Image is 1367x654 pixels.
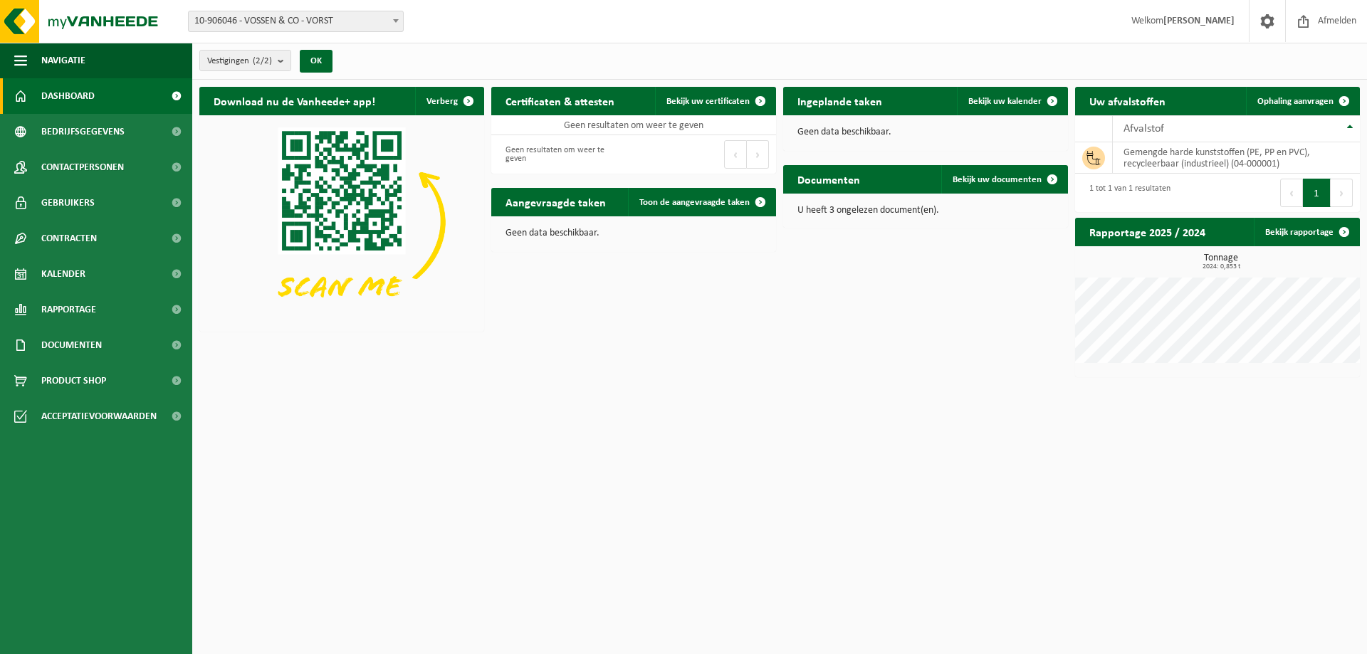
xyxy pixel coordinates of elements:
span: Vestigingen [207,51,272,72]
span: Bedrijfsgegevens [41,114,125,149]
iframe: chat widget [7,623,238,654]
h2: Download nu de Vanheede+ app! [199,87,389,115]
span: Bekijk uw documenten [953,175,1042,184]
span: 10-906046 - VOSSEN & CO - VORST [188,11,404,32]
span: Navigatie [41,43,85,78]
td: Geen resultaten om weer te geven [491,115,776,135]
button: Verberg [415,87,483,115]
span: Afvalstof [1124,123,1164,135]
span: Contracten [41,221,97,256]
span: 10-906046 - VOSSEN & CO - VORST [189,11,403,31]
a: Ophaling aanvragen [1246,87,1358,115]
span: Rapportage [41,292,96,327]
button: Next [747,140,769,169]
td: gemengde harde kunststoffen (PE, PP en PVC), recycleerbaar (industrieel) (04-000001) [1113,142,1360,174]
span: Documenten [41,327,102,363]
button: Vestigingen(2/2) [199,50,291,71]
button: Next [1331,179,1353,207]
span: Acceptatievoorwaarden [41,399,157,434]
img: Download de VHEPlus App [199,115,484,329]
a: Bekijk uw kalender [957,87,1067,115]
button: Previous [724,140,747,169]
h3: Tonnage [1082,253,1360,270]
p: U heeft 3 ongelezen document(en). [797,206,1054,216]
h2: Documenten [783,165,874,193]
button: OK [300,50,332,73]
p: Geen data beschikbaar. [797,127,1054,137]
span: Kalender [41,256,85,292]
h2: Certificaten & attesten [491,87,629,115]
span: Ophaling aanvragen [1257,97,1334,106]
a: Toon de aangevraagde taken [628,188,775,216]
span: Dashboard [41,78,95,114]
span: Bekijk uw kalender [968,97,1042,106]
p: Geen data beschikbaar. [506,228,762,238]
count: (2/2) [253,56,272,65]
h2: Aangevraagde taken [491,188,620,216]
div: 1 tot 1 van 1 resultaten [1082,177,1170,209]
span: Toon de aangevraagde taken [639,198,750,207]
button: 1 [1303,179,1331,207]
span: Product Shop [41,363,106,399]
a: Bekijk uw certificaten [655,87,775,115]
span: Bekijk uw certificaten [666,97,750,106]
h2: Rapportage 2025 / 2024 [1075,218,1220,246]
button: Previous [1280,179,1303,207]
span: Verberg [426,97,458,106]
span: Gebruikers [41,185,95,221]
a: Bekijk rapportage [1254,218,1358,246]
h2: Ingeplande taken [783,87,896,115]
h2: Uw afvalstoffen [1075,87,1180,115]
div: Geen resultaten om weer te geven [498,139,627,170]
strong: [PERSON_NAME] [1163,16,1235,26]
a: Bekijk uw documenten [941,165,1067,194]
span: Contactpersonen [41,149,124,185]
span: 2024: 0,853 t [1082,263,1360,270]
